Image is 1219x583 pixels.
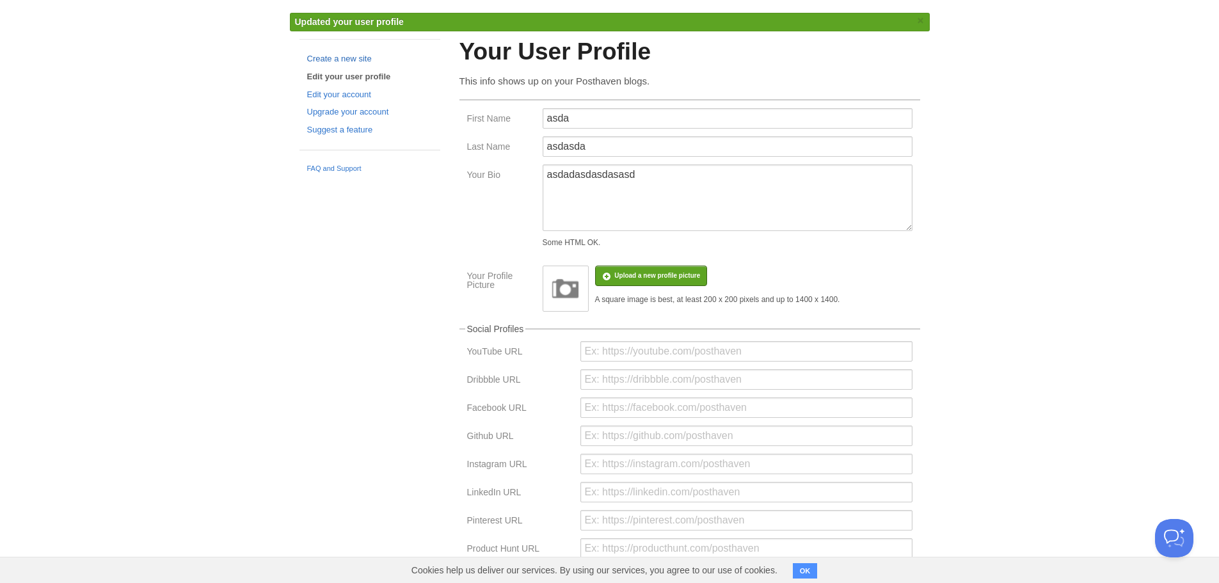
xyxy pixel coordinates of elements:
[307,70,433,84] a: Edit your user profile
[307,52,433,66] a: Create a new site
[580,426,912,446] input: Ex: https://github.com/posthaven
[915,13,927,29] a: ×
[295,17,404,27] span: Updated your user profile
[467,114,535,126] label: First Name
[467,544,573,556] label: Product Hunt URL
[580,454,912,474] input: Ex: https://instagram.com/posthaven
[467,170,535,182] label: Your Bio
[580,538,912,559] input: Ex: https://producthunt.com/posthaven
[595,296,840,303] div: A square image is best, at least 200 x 200 pixels and up to 1400 x 1400.
[467,488,573,500] label: LinkedIn URL
[1155,519,1193,557] iframe: Help Scout Beacon - Open
[543,164,912,231] textarea: asdadasdasdasasd
[467,403,573,415] label: Facebook URL
[467,142,535,154] label: Last Name
[614,272,700,279] span: Upload a new profile picture
[467,375,573,387] label: Dribbble URL
[793,563,818,579] button: OK
[467,516,573,528] label: Pinterest URL
[580,397,912,418] input: Ex: https://facebook.com/posthaven
[580,510,912,531] input: Ex: https://pinterest.com/posthaven
[546,269,585,308] img: image.png
[467,271,535,292] label: Your Profile Picture
[399,557,790,583] span: Cookies help us deliver our services. By using our services, you agree to our use of cookies.
[459,74,920,88] p: This info shows up on your Posthaven blogs.
[307,88,433,102] a: Edit your account
[467,431,573,443] label: Github URL
[467,347,573,359] label: YouTube URL
[467,459,573,472] label: Instagram URL
[459,39,920,65] h2: Your User Profile
[580,482,912,502] input: Ex: https://linkedin.com/posthaven
[465,324,526,333] legend: Social Profiles
[307,163,433,175] a: FAQ and Support
[580,369,912,390] input: Ex: https://dribbble.com/posthaven
[307,106,433,119] a: Upgrade your account
[580,341,912,362] input: Ex: https://youtube.com/posthaven
[543,239,912,246] div: Some HTML OK.
[307,124,433,137] a: Suggest a feature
